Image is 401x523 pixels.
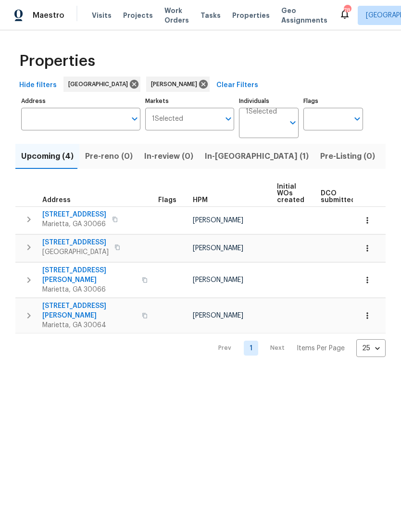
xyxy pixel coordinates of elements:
span: 1 Selected [152,115,183,123]
span: Work Orders [164,6,189,25]
div: [GEOGRAPHIC_DATA] [63,77,140,92]
span: Initial WOs created [277,183,304,204]
span: Upcoming (4) [21,150,74,163]
button: Clear Filters [213,77,262,94]
span: Hide filters [19,79,57,91]
span: Maestro [33,11,64,20]
span: [PERSON_NAME] [193,217,243,224]
span: 1 Selected [246,108,277,116]
a: Goto page 1 [244,341,258,356]
span: [STREET_ADDRESS][PERSON_NAME] [42,266,136,285]
span: [PERSON_NAME] [151,79,201,89]
span: Marietta, GA 30064 [42,320,136,330]
div: [PERSON_NAME] [146,77,210,92]
div: 78 [344,6,351,15]
span: DCO submitted [321,190,355,204]
span: Geo Assignments [281,6,327,25]
span: Visits [92,11,112,20]
button: Open [222,112,235,126]
p: Items Per Page [297,344,345,353]
button: Open [351,112,364,126]
span: [GEOGRAPHIC_DATA] [68,79,132,89]
span: Marietta, GA 30066 [42,285,136,294]
button: Open [286,116,300,129]
span: Marietta, GA 30066 [42,219,106,229]
span: Flags [158,197,176,204]
button: Hide filters [15,77,61,94]
span: [PERSON_NAME] [193,245,243,252]
span: Pre-Listing (0) [320,150,375,163]
span: In-review (0) [144,150,193,163]
span: [GEOGRAPHIC_DATA] [42,247,109,257]
span: Projects [123,11,153,20]
span: [STREET_ADDRESS] [42,238,109,247]
span: [STREET_ADDRESS][PERSON_NAME] [42,301,136,320]
div: 25 [356,336,386,361]
span: Properties [19,56,95,66]
label: Flags [303,98,363,104]
span: Clear Filters [216,79,258,91]
label: Markets [145,98,235,104]
span: [PERSON_NAME] [193,312,243,319]
span: HPM [193,197,208,204]
span: Properties [232,11,270,20]
span: [STREET_ADDRESS] [42,210,106,219]
span: In-[GEOGRAPHIC_DATA] (1) [205,150,309,163]
nav: Pagination Navigation [209,339,386,357]
span: [PERSON_NAME] [193,277,243,283]
button: Open [128,112,141,126]
label: Address [21,98,140,104]
span: Tasks [200,12,221,19]
span: Pre-reno (0) [85,150,133,163]
label: Individuals [239,98,299,104]
span: Address [42,197,71,204]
